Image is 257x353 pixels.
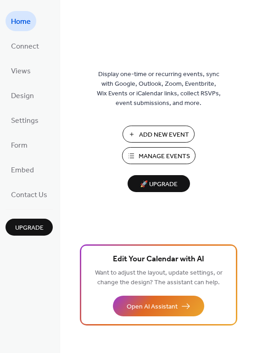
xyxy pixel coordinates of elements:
span: Form [11,138,28,153]
a: Form [6,135,33,155]
span: Edit Your Calendar with AI [113,253,204,266]
span: Manage Events [139,152,190,161]
a: Views [6,61,36,81]
span: Design [11,89,34,104]
span: Open AI Assistant [127,302,178,312]
a: Contact Us [6,184,53,204]
a: Design [6,85,39,105]
span: 🚀 Upgrade [133,178,184,191]
a: Settings [6,110,44,130]
a: Embed [6,160,39,180]
span: Add New Event [139,130,189,140]
span: Want to adjust the layout, update settings, or change the design? The assistant can help. [95,267,223,289]
button: Manage Events [122,147,196,164]
a: Home [6,11,36,31]
span: Contact Us [11,188,47,203]
span: Home [11,15,31,29]
button: Open AI Assistant [113,296,204,316]
span: Display one-time or recurring events, sync with Google, Outlook, Zoom, Eventbrite, Wix Events or ... [97,70,221,108]
button: 🚀 Upgrade [128,175,190,192]
span: Upgrade [15,223,44,233]
button: Add New Event [123,126,195,143]
span: Embed [11,163,34,178]
a: Connect [6,36,45,56]
span: Settings [11,114,39,128]
span: Views [11,64,31,79]
button: Upgrade [6,219,53,236]
span: Connect [11,39,39,54]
